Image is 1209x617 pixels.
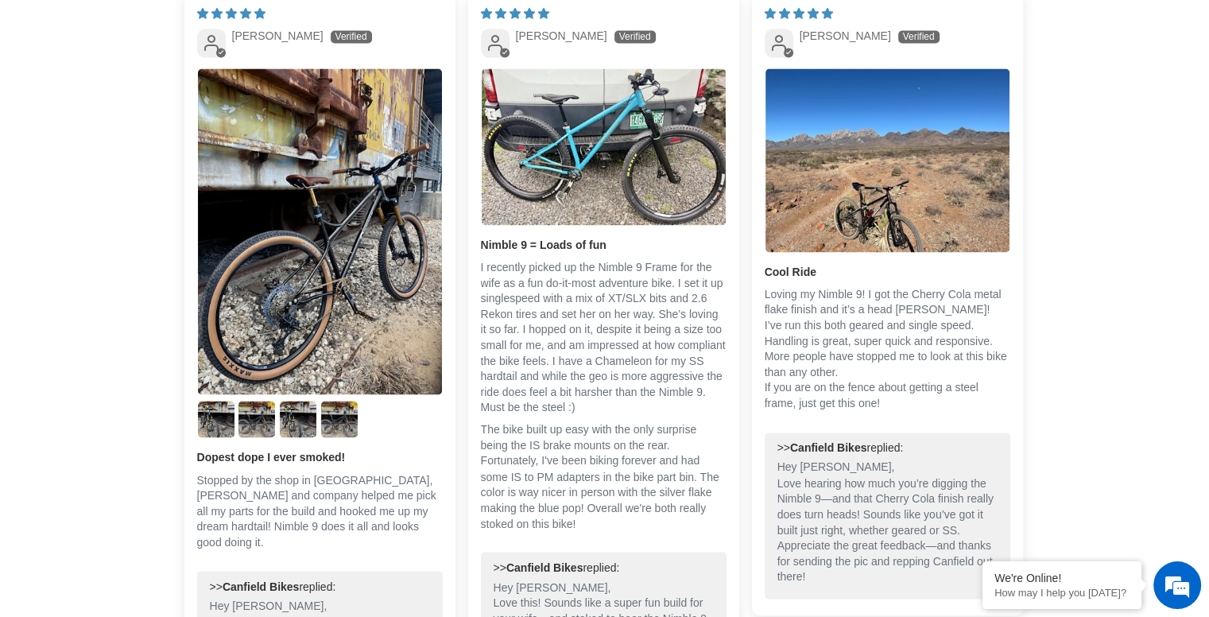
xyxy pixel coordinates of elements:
[107,89,291,110] div: Chat with us now
[481,238,727,254] b: Nimble 9 = Loads of fun
[261,8,299,46] div: Minimize live chat window
[481,68,727,225] a: Link to user picture 1
[17,87,41,111] div: Navigation go back
[765,68,1009,251] img: User picture
[321,401,358,437] img: User picture
[777,460,998,584] p: Hey [PERSON_NAME], Love hearing how much you’re digging the Nimble 9—and that Cherry Cola finish ...
[92,200,219,361] span: We're online!
[765,7,833,20] span: 5 star review
[8,434,303,490] textarea: Type your message and hit 'Enter'
[765,265,1010,281] b: Cool Ride
[238,400,276,438] a: Link to user picture 3
[481,260,727,416] p: I recently picked up the Nimble 9 Frame for the wife as a fun do-it-most adventure bike. I set it...
[238,401,275,437] img: User picture
[280,401,316,437] img: User picture
[197,68,443,395] a: Link to user picture 1
[232,29,324,42] span: [PERSON_NAME]
[494,560,714,576] div: >> replied:
[481,422,727,531] p: The bike built up easy with the only surprise being the IS brake mounts on the rear. Fortunately,...
[765,287,1010,412] p: Loving my Nimble 9! I got the Cherry Cola metal flake finish and it’s a head [PERSON_NAME]! I’ve ...
[197,450,443,466] b: Dopest dope I ever smoked!
[197,472,443,550] p: Stopped by the shop in [GEOGRAPHIC_DATA], [PERSON_NAME] and company helped me pick all my parts f...
[279,400,317,438] a: Link to user picture 4
[516,29,607,42] span: [PERSON_NAME]
[198,401,234,437] img: User picture
[223,580,299,592] b: Canfield Bikes
[197,7,265,20] span: 5 star review
[51,80,91,119] img: d_696896380_company_1647369064580_696896380
[481,7,549,20] span: 5 star review
[197,400,235,438] a: Link to user picture 2
[198,68,442,394] img: User picture
[506,561,583,573] b: Canfield Bikes
[765,68,1010,252] a: Link to user picture 1
[482,68,726,224] img: User picture
[800,29,891,42] span: [PERSON_NAME]
[777,440,998,456] div: >> replied:
[790,441,866,454] b: Canfield Bikes
[994,587,1130,599] p: How may I help you today?
[320,400,358,438] a: Link to user picture 5
[994,572,1130,584] div: We're Online!
[210,579,430,595] div: >> replied:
